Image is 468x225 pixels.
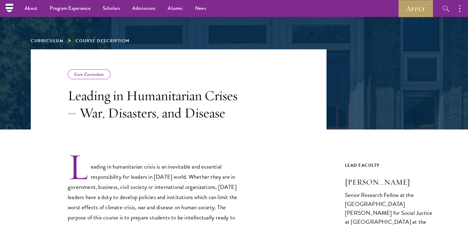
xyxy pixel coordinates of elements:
[68,69,110,79] div: Core Curriculum
[345,162,437,169] div: Lead Faculty
[68,87,243,121] h3: Leading in Humanitarian Crises – War, Disasters, and Disease
[345,177,437,187] h3: [PERSON_NAME]
[31,38,63,44] a: Curriculum
[76,38,130,44] span: Course Description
